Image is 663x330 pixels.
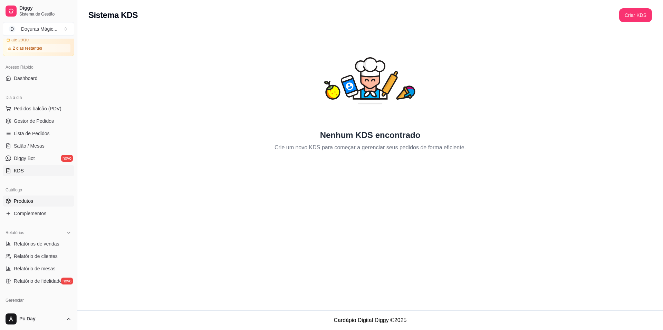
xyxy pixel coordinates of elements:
div: Catálogo [3,184,74,196]
a: KDS [3,165,74,176]
span: Diggy Bot [14,155,35,162]
span: Relatório de mesas [14,265,56,272]
h2: Nenhum KDS encontrado [320,130,421,141]
button: Pc Day [3,311,74,327]
span: Produtos [14,198,33,204]
h2: Sistema KDS [88,10,138,21]
a: Diggy Botnovo [3,153,74,164]
a: Salão / Mesas [3,140,74,151]
span: Diggy [19,5,71,11]
article: 2 dias restantes [13,46,42,51]
div: Acesso Rápido [3,62,74,73]
div: Dia a dia [3,92,74,103]
a: Produtos [3,196,74,207]
span: Pedidos balcão (PDV) [14,105,61,112]
span: Relatórios de vendas [14,240,59,247]
a: DiggySistema de Gestão [3,3,74,19]
span: Complementos [14,210,46,217]
span: Sistema de Gestão [19,11,71,17]
button: Select a team [3,22,74,36]
a: Dashboard [3,73,74,84]
div: animation [320,30,420,130]
span: Gestor de Pedidos [14,118,54,124]
article: até 29/10 [11,37,29,43]
span: Salão / Mesas [14,142,45,149]
button: Pedidos balcão (PDV) [3,103,74,114]
a: Relatórios de vendas [3,238,74,249]
a: Lista de Pedidos [3,128,74,139]
p: Crie um novo KDS para começar a gerenciar seus pedidos de forma eficiente. [275,143,466,152]
a: Complementos [3,208,74,219]
span: KDS [14,167,24,174]
a: Relatório de fidelidadenovo [3,276,74,287]
span: Relatório de clientes [14,253,58,260]
button: Criar KDS [619,8,652,22]
span: Lista de Pedidos [14,130,50,137]
span: Relatório de fidelidade [14,278,62,284]
span: Dashboard [14,75,38,82]
span: Pc Day [19,316,63,322]
div: Doçuras Mágic ... [21,26,57,32]
a: Relatório de mesas [3,263,74,274]
footer: Cardápio Digital Diggy © 2025 [77,310,663,330]
a: Relatório de clientes [3,251,74,262]
a: Entregadoresnovo [3,306,74,317]
span: Relatórios [6,230,24,236]
div: Gerenciar [3,295,74,306]
a: Gestor de Pedidos [3,116,74,127]
a: Plano Customizadoaté 29/102 dias restantes [3,27,74,56]
span: D [9,26,16,32]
